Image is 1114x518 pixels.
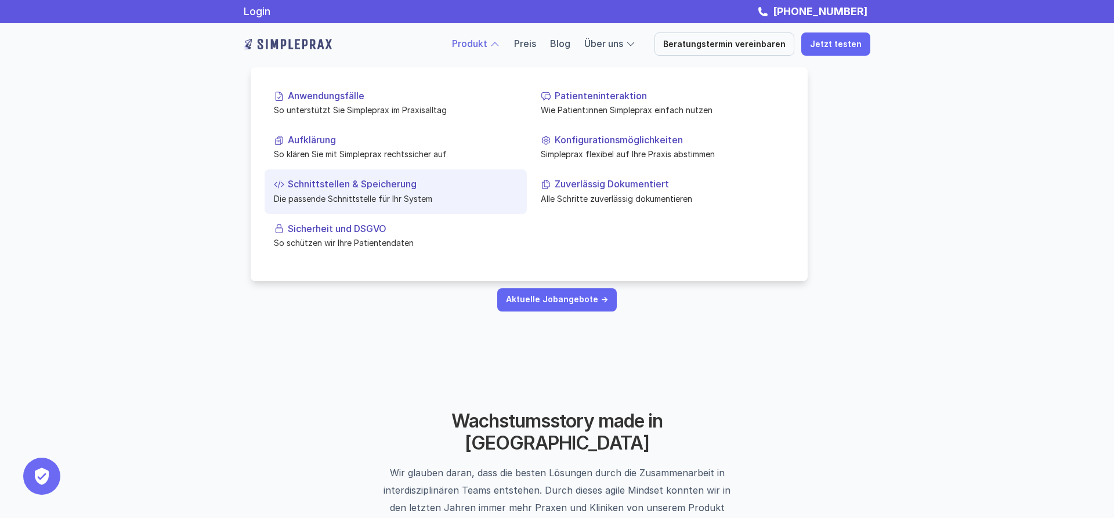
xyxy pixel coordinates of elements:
h2: Wachstumsstory made in [GEOGRAPHIC_DATA] [412,410,702,455]
p: So schützen wir Ihre Patientendaten [274,237,518,249]
p: Die passende Schnittstelle für Ihr System [274,192,518,204]
a: Zuverlässig DokumentiertAlle Schritte zuverlässig dokumentieren [531,169,794,213]
a: AnwendungsfälleSo unterstützt Sie Simpleprax im Praxisalltag [265,81,527,125]
a: Preis [514,38,536,49]
strong: [PHONE_NUMBER] [773,5,867,17]
p: Zuverlässig Dokumentiert [555,179,784,190]
a: Produkt [452,38,487,49]
p: Jetzt testen [810,39,862,49]
a: KonfigurationsmöglichkeitenSimpleprax flexibel auf Ihre Praxis abstimmen [531,125,794,169]
p: Wie Patient:innen Simpleprax einfach nutzen [541,104,784,116]
p: So klären Sie mit Simpleprax rechtssicher auf [274,148,518,160]
a: Aktuelle Jobangebote -> [497,288,617,311]
p: Alle Schritte zuverlässig dokumentieren [541,192,784,204]
a: AufklärungSo klären Sie mit Simpleprax rechtssicher auf [265,125,527,169]
a: [PHONE_NUMBER] [770,5,870,17]
a: PatienteninteraktionWie Patient:innen Simpleprax einfach nutzen [531,81,794,125]
p: Simpleprax flexibel auf Ihre Praxis abstimmen [541,148,784,160]
p: Schnittstellen & Speicherung [288,179,518,190]
p: Aufklärung [288,135,518,146]
p: So unterstützt Sie Simpleprax im Praxisalltag [274,104,518,116]
a: Login [244,5,270,17]
p: Aktuelle Jobangebote -> [506,295,608,305]
a: Über uns [584,38,623,49]
a: Schnittstellen & SpeicherungDie passende Schnittstelle für Ihr System [265,169,527,213]
a: Blog [550,38,570,49]
p: Sicherheit und DSGVO [288,223,518,234]
p: Patienteninteraktion [555,90,784,102]
p: Konfigurationsmöglichkeiten [555,135,784,146]
a: Jetzt testen [801,32,870,56]
a: Sicherheit und DSGVOSo schützen wir Ihre Patientendaten [265,213,527,258]
a: Beratungstermin vereinbaren [654,32,794,56]
p: Beratungstermin vereinbaren [663,39,786,49]
p: Anwendungsfälle [288,90,518,102]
